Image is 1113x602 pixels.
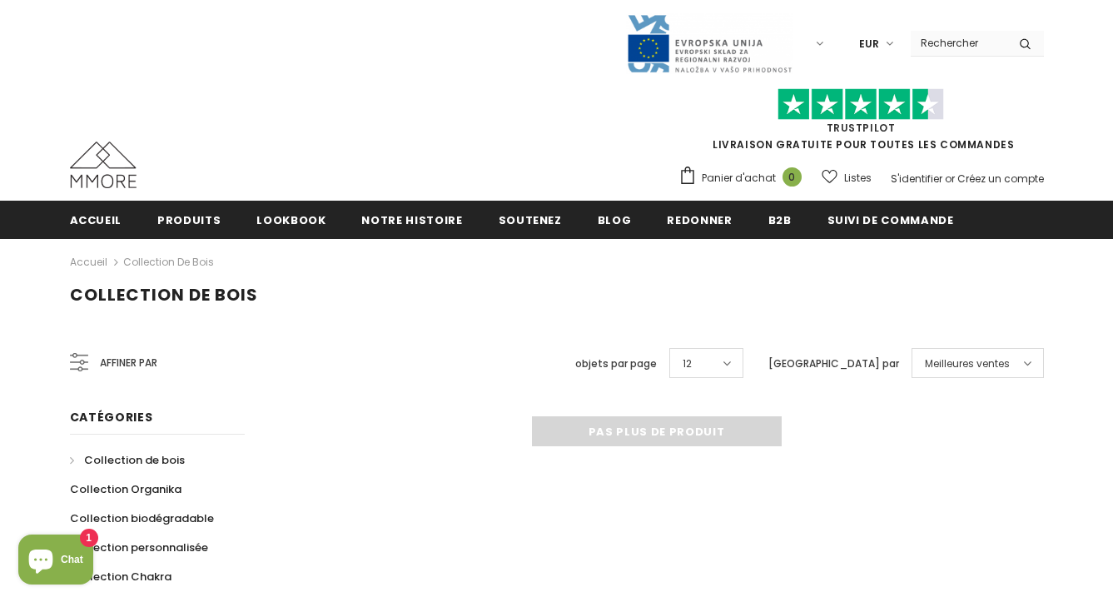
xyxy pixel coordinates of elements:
a: soutenez [499,201,562,238]
span: Catégories [70,409,153,425]
input: Search Site [911,31,1006,55]
a: Accueil [70,252,107,272]
a: Suivi de commande [827,201,954,238]
span: Redonner [667,212,732,228]
span: or [945,172,955,186]
a: Panier d'achat 0 [678,166,810,191]
a: Collection biodégradable [70,504,214,533]
span: Accueil [70,212,122,228]
a: Javni Razpis [626,36,793,50]
inbox-online-store-chat: Shopify online store chat [13,535,98,589]
span: Panier d'achat [702,170,776,187]
span: Meilleures ventes [925,356,1010,372]
span: Collection biodégradable [70,510,214,526]
span: Lookbook [256,212,325,228]
span: 12 [683,356,692,372]
span: Collection Organika [70,481,181,497]
span: Collection Chakra [70,569,171,585]
span: Collection de bois [84,452,185,468]
a: Collection de bois [123,255,214,269]
img: Cas MMORE [70,142,137,188]
span: Blog [598,212,632,228]
span: Produits [157,212,221,228]
a: Listes [822,163,872,192]
span: Listes [844,170,872,187]
label: [GEOGRAPHIC_DATA] par [768,356,899,372]
img: Javni Razpis [626,13,793,74]
a: Collection Chakra [70,562,171,591]
span: EUR [859,36,879,52]
span: Notre histoire [361,212,462,228]
a: S'identifier [891,172,942,186]
span: LIVRAISON GRATUITE POUR TOUTES LES COMMANDES [678,96,1044,152]
a: Collection de bois [70,445,185,475]
label: objets par page [575,356,657,372]
a: Collection Organika [70,475,181,504]
img: Faites confiance aux étoiles pilotes [778,88,944,121]
a: Produits [157,201,221,238]
a: Notre histoire [361,201,462,238]
a: TrustPilot [827,121,896,135]
a: Collection personnalisée [70,533,208,562]
span: Affiner par [100,354,157,372]
span: Collection de bois [70,283,258,306]
a: Créez un compte [957,172,1044,186]
span: Collection personnalisée [70,540,208,555]
a: B2B [768,201,792,238]
a: Accueil [70,201,122,238]
a: Redonner [667,201,732,238]
a: Blog [598,201,632,238]
span: Suivi de commande [827,212,954,228]
a: Lookbook [256,201,325,238]
span: 0 [783,167,802,187]
span: B2B [768,212,792,228]
span: soutenez [499,212,562,228]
